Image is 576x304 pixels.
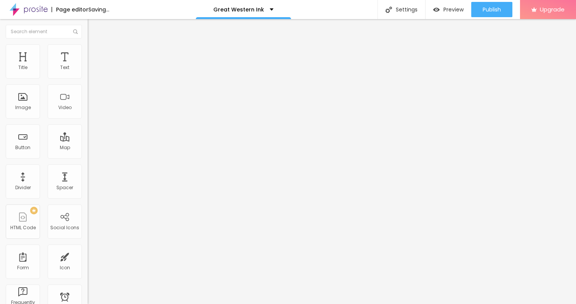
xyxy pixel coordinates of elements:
img: view-1.svg [433,6,440,13]
div: Divider [15,185,31,190]
div: Saving... [88,7,109,12]
div: Text [60,65,69,70]
button: Preview [426,2,471,17]
div: HTML Code [10,225,36,230]
div: Button [15,145,30,150]
div: Page editor [51,7,88,12]
div: Form [17,265,29,270]
img: Icone [73,29,78,34]
div: Spacer [56,185,73,190]
div: Image [15,105,31,110]
div: Title [18,65,27,70]
span: Upgrade [540,6,565,13]
iframe: Editor [88,19,576,304]
span: Preview [443,6,464,13]
p: Great Western Ink [213,7,264,12]
div: Video [58,105,72,110]
img: Icone [386,6,392,13]
button: Publish [471,2,512,17]
div: Map [60,145,70,150]
span: Publish [483,6,501,13]
div: Icon [60,265,70,270]
input: Search element [6,25,82,39]
div: Social Icons [50,225,79,230]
